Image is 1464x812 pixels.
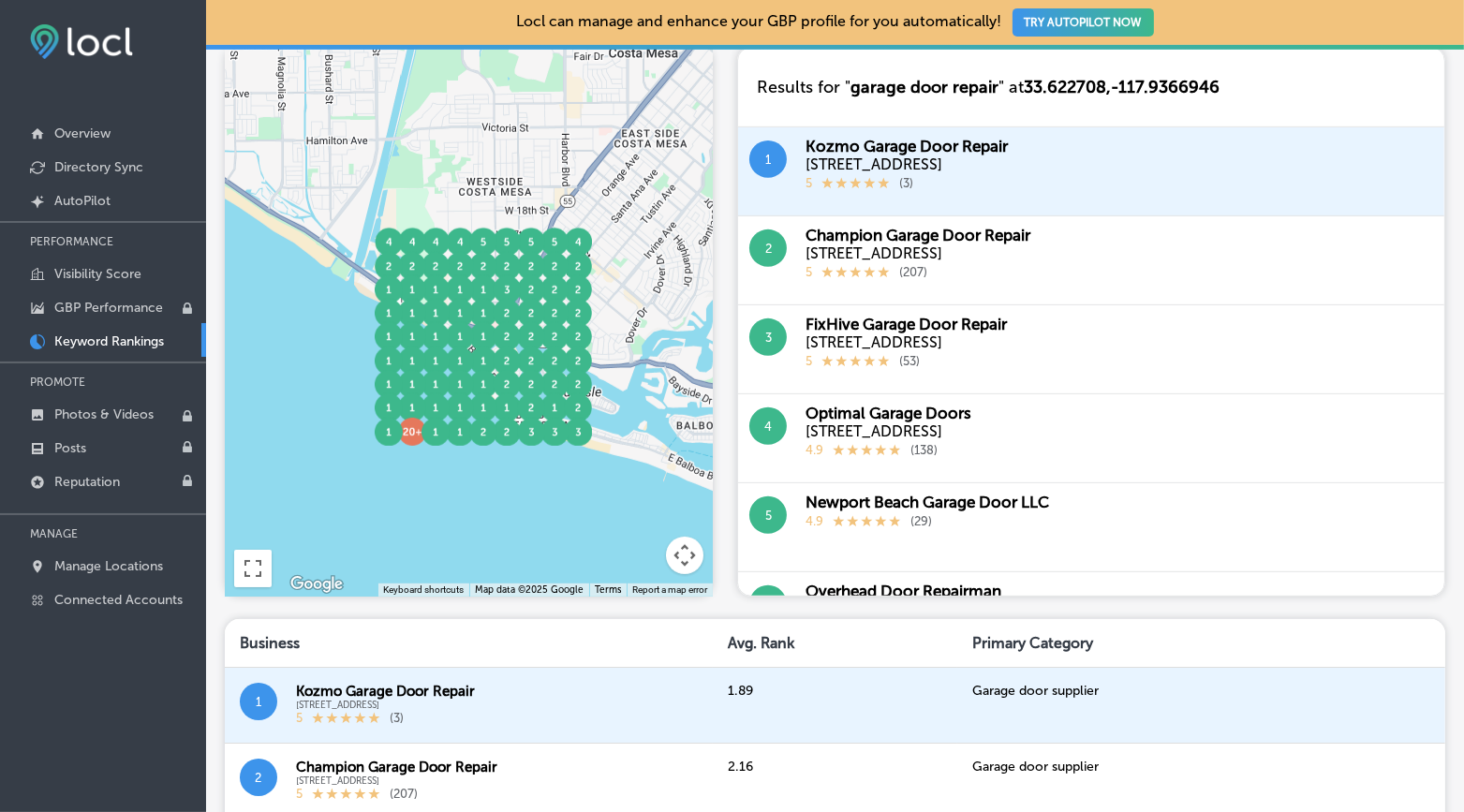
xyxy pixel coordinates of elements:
[240,683,277,720] button: 1
[225,619,713,667] div: Business
[595,584,621,596] a: Terms (opens in new tab)
[286,572,348,597] img: Google
[54,159,143,175] p: Directory Sync
[234,550,272,587] button: Toggle fullscreen view
[296,759,497,775] div: Champion Garage Door Repair
[54,193,111,209] p: AutoPilot
[749,229,787,267] button: 2
[749,407,787,445] button: 4
[390,711,404,728] p: ( 3 )
[632,584,707,595] a: Report a map error
[806,404,971,422] div: Optimal Garage Doors
[806,226,1030,244] div: Champion Garage Door Repair
[806,493,1049,511] div: Newport Beach Garage Door LLC
[296,775,497,787] div: [STREET_ADDRESS]
[850,77,998,97] span: garage door repair
[54,300,163,316] p: GBP Performance
[296,787,303,804] p: 5
[390,787,418,804] p: ( 207 )
[30,24,133,59] img: fda3e92497d09a02dc62c9cd864e3231.png
[1013,8,1154,37] button: TRY AUTOPILOT NOW
[738,48,1238,126] div: Results for " " at
[1024,77,1220,97] span: 33.622708 , -117.9366946
[821,173,890,193] div: 5 Stars
[713,667,957,743] div: 1.89
[899,265,927,282] p: ( 207 )
[54,406,154,422] p: Photos & Videos
[910,514,932,531] p: ( 29 )
[296,700,475,711] div: [STREET_ADDRESS]
[713,619,957,667] div: Avg. Rank
[806,244,1030,262] div: [STREET_ADDRESS]
[806,176,812,193] p: 5
[806,443,823,460] p: 4.9
[54,440,86,456] p: Posts
[286,572,348,597] a: Open this area in Google Maps (opens a new window)
[806,155,1008,173] div: [STREET_ADDRESS]
[54,592,183,608] p: Connected Accounts
[749,318,787,356] button: 3
[806,422,971,440] div: [STREET_ADDRESS]
[749,140,787,178] button: 1
[54,125,111,141] p: Overview
[806,137,1008,155] div: Kozmo Garage Door Repair
[821,351,890,371] div: 5 Stars
[899,354,920,371] p: ( 53 )
[475,584,584,596] span: Map data ©2025 Google
[833,511,901,531] div: 4.9 Stars
[910,443,938,460] p: ( 138 )
[240,759,277,796] button: 2
[806,265,812,282] p: 5
[54,558,163,574] p: Manage Locations
[296,683,475,700] div: Kozmo Garage Door Repair
[666,537,703,574] button: Map camera controls
[54,474,120,490] p: Reputation
[296,711,303,728] p: 5
[312,787,380,804] div: 5 Stars
[806,315,1007,333] div: FixHive Garage Door Repair
[54,333,164,349] p: Keyword Rankings
[806,582,1001,600] div: Overhead Door Repairman
[957,619,1445,667] div: Primary Category
[749,496,787,534] button: 5
[54,266,141,282] p: Visibility Score
[833,440,901,460] div: 4.9 Stars
[957,667,1445,743] div: Garage door supplier
[821,262,890,282] div: 5 Stars
[806,354,812,371] p: 5
[312,711,380,728] div: 5 Stars
[806,514,823,531] p: 4.9
[899,176,913,193] p: ( 3 )
[383,583,464,597] button: Keyboard shortcuts
[749,585,787,623] button: 6
[806,333,1007,351] div: [STREET_ADDRESS]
